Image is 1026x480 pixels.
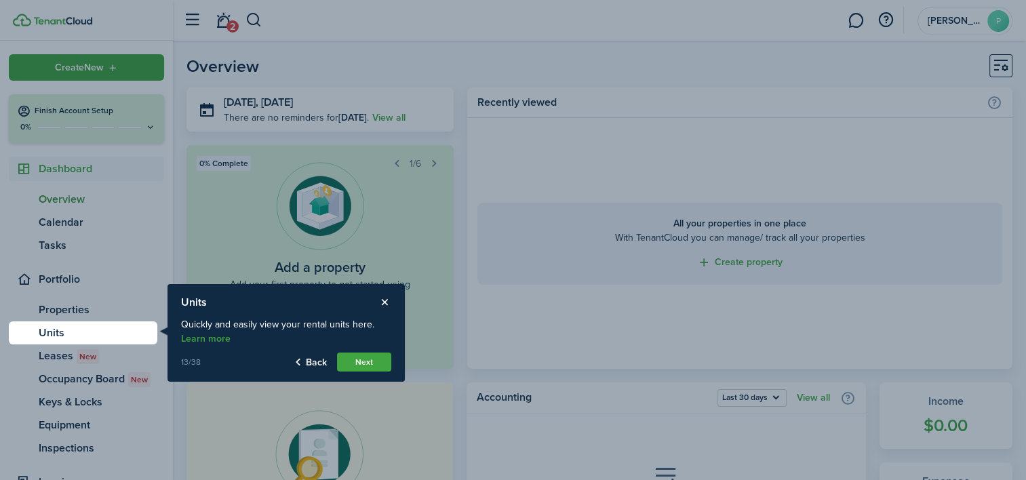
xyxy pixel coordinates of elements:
button: Close product tour [378,296,391,308]
product-tour-step-description: Quickly and easily view your rental units here. [181,311,391,353]
button: Next [337,353,391,372]
a: Learn more [181,334,231,344]
product-tour-step-title: Units [181,294,207,311]
span: 13/38 [181,356,201,368]
button: Back [294,353,327,372]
